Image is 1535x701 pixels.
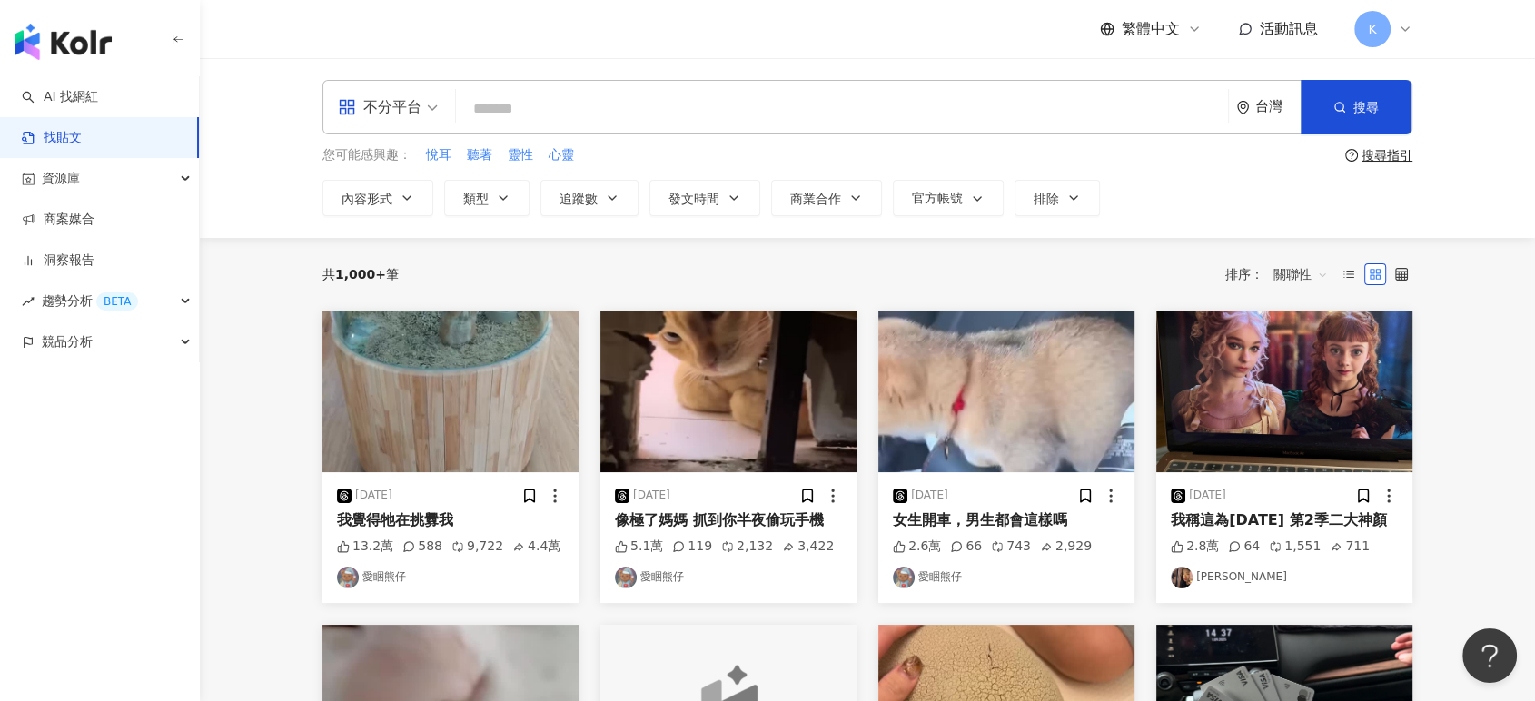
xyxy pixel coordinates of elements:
[893,567,1120,588] a: KOL Avatar愛睏熊仔
[1462,628,1517,683] iframe: Help Scout Beacon - Open
[1260,20,1318,37] span: 活動訊息
[342,192,392,206] span: 內容形式
[790,192,841,206] span: 商業合作
[335,267,386,281] span: 1,000+
[1034,192,1059,206] span: 排除
[1330,538,1370,556] div: 711
[615,510,842,530] div: 像極了媽媽 抓到你半夜偷玩手機
[771,180,882,216] button: 商業合作
[22,295,35,308] span: rise
[672,538,712,556] div: 119
[512,538,560,556] div: 4.4萬
[1122,19,1180,39] span: 繁體中文
[426,146,451,164] span: 悅耳
[96,292,138,311] div: BETA
[425,145,452,165] button: 悅耳
[337,538,393,556] div: 13.2萬
[560,192,598,206] span: 追蹤數
[337,510,564,530] div: 我覺得牠在挑釁我
[322,311,579,472] img: post-image
[338,98,356,116] span: appstore
[337,567,359,588] img: KOL Avatar
[911,488,948,503] div: [DATE]
[649,180,760,216] button: 發文時間
[1236,101,1250,114] span: environment
[451,538,503,556] div: 9,722
[338,93,421,122] div: 不分平台
[633,488,670,503] div: [DATE]
[22,211,94,229] a: 商案媒合
[22,129,82,147] a: 找貼文
[466,145,493,165] button: 聽著
[893,510,1120,530] div: 女生開車，男生都會這樣嗎
[1171,538,1219,556] div: 2.8萬
[402,538,442,556] div: 588
[1353,100,1379,114] span: 搜尋
[467,146,492,164] span: 聽著
[463,192,489,206] span: 類型
[912,191,963,205] span: 官方帳號
[950,538,982,556] div: 66
[1362,148,1412,163] div: 搜尋指引
[42,158,80,199] span: 資源庫
[1156,311,1412,472] img: post-image
[721,538,773,556] div: 2,132
[15,24,112,60] img: logo
[1015,180,1100,216] button: 排除
[355,488,392,503] div: [DATE]
[1345,149,1358,162] span: question-circle
[782,538,834,556] div: 3,422
[548,145,575,165] button: 心靈
[668,192,719,206] span: 發文時間
[549,146,574,164] span: 心靈
[1301,80,1411,134] button: 搜尋
[322,146,411,164] span: 您可能感興趣：
[615,567,637,588] img: KOL Avatar
[600,311,857,472] img: post-image
[42,321,93,362] span: 競品分析
[337,567,564,588] a: KOL Avatar愛睏熊仔
[1189,488,1226,503] div: [DATE]
[1171,510,1398,530] div: 我稱這為[DATE] 第2季二大神顏
[878,311,1134,472] img: post-image
[22,88,98,106] a: searchAI 找網紅
[1225,260,1338,289] div: 排序：
[1171,567,1398,588] a: KOL Avatar[PERSON_NAME]
[1228,538,1260,556] div: 64
[1273,260,1328,289] span: 關聯性
[615,567,842,588] a: KOL Avatar愛睏熊仔
[893,567,915,588] img: KOL Avatar
[507,145,534,165] button: 靈性
[1368,19,1376,39] span: K
[1255,99,1301,114] div: 台灣
[1040,538,1092,556] div: 2,929
[540,180,639,216] button: 追蹤數
[893,180,1004,216] button: 官方帳號
[322,180,433,216] button: 內容形式
[322,267,399,281] div: 共 筆
[893,538,941,556] div: 2.6萬
[42,281,138,321] span: 趨勢分析
[1171,567,1193,588] img: KOL Avatar
[444,180,530,216] button: 類型
[22,252,94,270] a: 洞察報告
[615,538,663,556] div: 5.1萬
[1269,538,1321,556] div: 1,551
[508,146,533,164] span: 靈性
[991,538,1031,556] div: 743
